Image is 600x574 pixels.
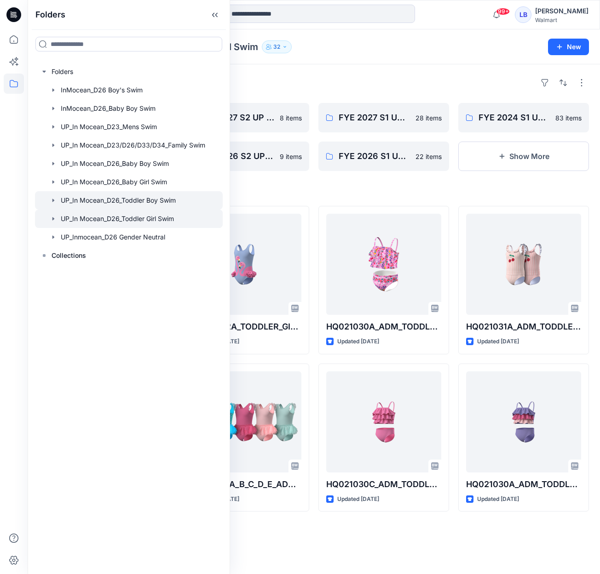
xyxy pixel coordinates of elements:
[337,494,379,504] p: Updated [DATE]
[477,494,519,504] p: Updated [DATE]
[548,39,589,55] button: New
[555,113,582,123] p: 83 items
[339,150,410,163] p: FYE 2026 S1 UP InMocean D26 Toddler Girl Swim
[318,142,449,171] a: FYE 2026 S1 UP InMocean D26 Toddler Girl Swim22 items
[515,6,531,23] div: LB
[186,371,301,472] a: HQ021026A_B_C_D_E_ADM_TODDLER_GIRLS_TUTU_ONE_PIECE
[273,42,280,52] p: 32
[186,478,301,491] p: HQ021026A_B_C_D_E_ADM_TODDLER_GIRLS_TUTU_ONE_PIECE
[535,17,588,23] div: Walmart
[479,111,550,124] p: FYE 2024 S1 UP InMocean D26 Toddler Girl Swim
[186,320,301,333] p: HQ024882A_TODDLER_GIRL_1PC_FLAMINGO_W_RUFFLE
[39,186,589,197] h4: Styles
[318,103,449,132] a: FYE 2027 S1 UP InMocean D26 Toddler Girl Swim28 items
[326,478,441,491] p: HQ021030C_ADM_TODDLER_GIRL_TIERED_RUFFLE_MIDKINI
[326,371,441,472] a: HQ021030C_ADM_TODDLER_GIRL_TIERED_RUFFLE_MIDKINI
[535,6,588,17] div: [PERSON_NAME]
[280,152,302,161] p: 9 items
[179,103,309,132] a: FYE 2027 S2 UP InMocean D26 Toddler Girl Swim8 items
[458,142,589,171] button: Show More
[466,371,581,472] a: HQ021030A_ADM_TODDLER_GIRL_TIERED_RUFFLE_MIDKINI
[52,250,86,261] p: Collections
[337,337,379,347] p: Updated [DATE]
[466,320,581,333] p: HQ021031A_ADM_TODDLER_GIRLS_RUFFLE_STRAP_TANKINI
[458,103,589,132] a: FYE 2024 S1 UP InMocean D26 Toddler Girl Swim83 items
[477,337,519,347] p: Updated [DATE]
[179,142,309,171] a: FYE 2026 S2 UP InMocean D26 Toddler Girl Swim9 items
[339,111,410,124] p: FYE 2027 S1 UP InMocean D26 Toddler Girl Swim
[199,150,274,163] p: FYE 2026 S2 UP InMocean D26 Toddler Girl Swim
[415,152,442,161] p: 22 items
[262,40,292,53] button: 32
[326,214,441,315] a: HQ021030A_ADM_TODDLER_GIRL_TIERED_RUFFLE_MIDKINI
[466,478,581,491] p: HQ021030A_ADM_TODDLER_GIRL_TIERED_RUFFLE_MIDKINI
[186,214,301,315] a: HQ024882A_TODDLER_GIRL_1PC_FLAMINGO_W_RUFFLE
[326,320,441,333] p: HQ021030A_ADM_TODDLER_GIRL_TIERED_RUFFLE_MIDKINI
[466,214,581,315] a: HQ021031A_ADM_TODDLER_GIRLS_RUFFLE_STRAP_TANKINI
[280,113,302,123] p: 8 items
[496,8,510,15] span: 99+
[415,113,442,123] p: 28 items
[199,111,274,124] p: FYE 2027 S2 UP InMocean D26 Toddler Girl Swim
